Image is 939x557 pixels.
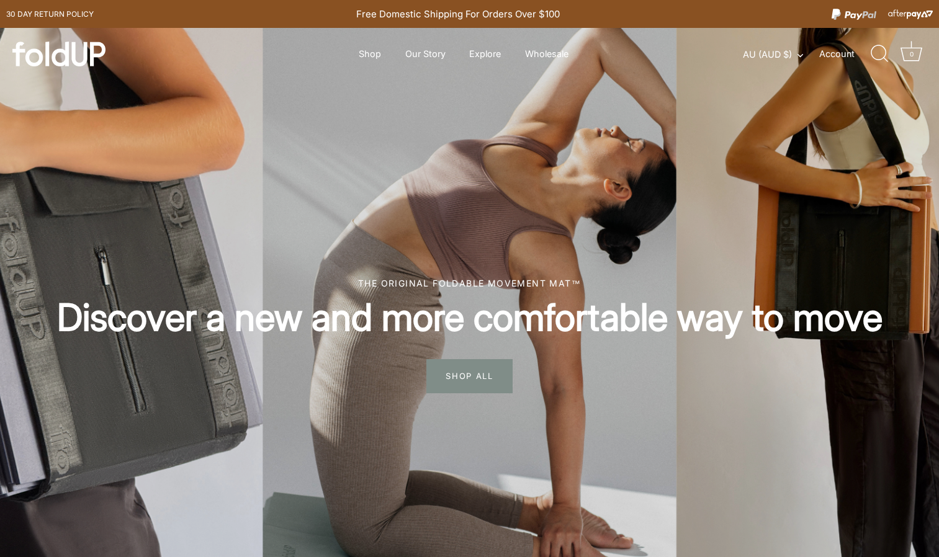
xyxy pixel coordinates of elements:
[866,40,894,68] a: Search
[12,42,106,66] img: foldUP
[898,40,925,68] a: Cart
[12,42,197,66] a: foldUP
[56,277,883,290] div: The original foldable movement mat™
[819,47,876,61] a: Account
[514,42,579,66] a: Wholesale
[905,48,918,60] div: 0
[6,7,94,22] a: 30 day Return policy
[394,42,456,66] a: Our Story
[459,42,512,66] a: Explore
[743,49,817,60] button: AU (AUD $)
[426,359,513,393] span: SHOP ALL
[348,42,392,66] a: Shop
[328,42,599,66] div: Primary navigation
[56,294,883,341] h2: Discover a new and more comfortable way to move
